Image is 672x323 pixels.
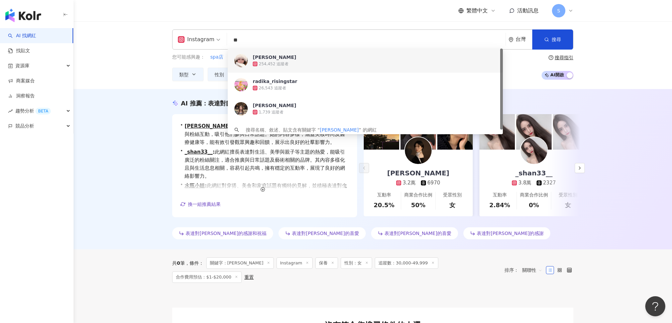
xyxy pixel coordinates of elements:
span: 表達對[PERSON_NAME]的喜愛 [292,231,359,236]
span: 性別 [215,72,224,77]
div: [PERSON_NAME] [380,168,456,178]
div: 3.2萬 [403,179,416,186]
div: 26,543 追蹤者 [259,85,286,91]
div: 台灣 [516,36,532,42]
span: 競品分析 [15,118,34,134]
div: BETA [35,108,51,114]
div: • [180,148,349,180]
a: [PERSON_NAME] [185,123,231,129]
img: KOL Avatar [234,54,248,67]
div: AI 推薦 ： [181,99,300,107]
span: question-circle [549,55,553,60]
span: 表達對[PERSON_NAME]的感謝 [477,231,544,236]
span: environment [509,37,514,42]
span: 關鍵字：[PERSON_NAME] [206,257,274,269]
span: Instagram [276,257,313,269]
iframe: Help Scout Beacon - Open [645,296,665,316]
div: 商業合作比例 [404,192,432,198]
span: spa店 [210,54,223,61]
img: logo [5,9,41,22]
span: 條件 ： [185,260,204,266]
span: : [205,183,207,189]
div: 女 [565,201,571,209]
span: 活動訊息 [517,7,539,14]
div: 女 [449,201,455,209]
div: 商業合作比例 [520,192,548,198]
span: search [234,128,239,132]
button: 搜尋 [532,29,573,50]
span: 該網紅積極分享對穿搭、保養及寵物的熱愛，並善於與粉絲互動，吸引他們參與日常話題。她的內容多樣，涵蓋美妝時尚及醫療健康等，能有效引發觀眾興趣和回饋，展示出良好的社羣影響力。 [185,122,349,146]
button: 換一組推薦結果 [180,199,221,209]
a: 找貼文 [8,48,30,54]
img: post-image [553,114,588,150]
a: 洞察報告 [8,93,35,99]
span: 追蹤數：30,000-49,999 [375,257,438,269]
span: 您可能感興趣： [172,54,205,61]
div: 互動率 [377,192,391,198]
a: 水瓶小姐 [185,183,205,189]
span: 資源庫 [15,58,29,73]
img: post-image [516,114,552,150]
div: 1,739 追蹤者 [259,109,284,115]
div: 20.5% [373,201,394,209]
div: 2.84% [489,201,510,209]
div: 50% [411,201,425,209]
span: 表達對[PERSON_NAME]的網紅 [208,100,300,107]
div: 3.8萬 [518,179,531,186]
div: radika_risingstar [253,78,297,85]
img: KOL Avatar [234,102,248,115]
span: 合作費用預估：$1-$20,000 [172,271,242,283]
div: 搜尋指引 [555,55,573,60]
span: 關聯性 [522,265,542,275]
div: [PERSON_NAME] [253,102,296,109]
button: 性別 [208,68,239,81]
div: Instagram [178,34,214,45]
span: 保養 [315,257,338,269]
div: 2327 [543,179,556,186]
span: 表達對[PERSON_NAME]的感謝和祝福 [186,231,266,236]
span: 此網紅對穿搭、美食和家庭話題有獨特的見解，並積極表達對生活的熱愛。尤其在保養和日常話題的內容中，能引發較高的互動與觀看，展現出良好的內容吸引力，適合品牌合作。 [185,182,349,206]
span: 0 [177,260,180,266]
div: 受眾性別 [559,192,577,198]
a: [PERSON_NAME]3.2萬6970互動率20.5%商業合作比例50%受眾性別女 [364,150,473,216]
div: 6970 [427,179,440,186]
button: 類型 [172,68,204,81]
img: KOL Avatar [521,137,547,164]
span: [PERSON_NAME] [320,127,359,133]
a: 商案媒合 [8,78,35,84]
div: 0% [529,201,539,209]
span: 搜尋 [552,37,561,42]
div: • [180,182,349,206]
span: 性別：女 [341,257,372,269]
div: 排序： [505,265,546,275]
div: 254,452 追蹤者 [259,61,289,67]
div: _shan33__ [509,168,559,178]
span: 換一組推薦結果 [188,201,221,207]
img: KOL Avatar [234,78,248,91]
span: 繁體中文 [466,7,488,14]
a: searchAI 找網紅 [8,32,36,39]
div: 搜尋名稱、敘述、貼文含有關鍵字 “ ” 的網紅 [246,126,377,134]
div: • [180,122,349,146]
a: _shan33__ [185,149,213,155]
button: spa店 [210,54,224,61]
span: 此網紅擅長表達對生活、美學與親子等主題的熱愛，能吸引廣泛的粉絲關注，適合推廣與日常話題及藝術相關的品牌。其內容多樣化且與生活息息相關，容易引起共鳴，擁有穩定的互動率，展現了良好的網絡影響力。 [185,148,349,180]
span: : [213,149,215,155]
span: 表達對[PERSON_NAME]的喜愛 [384,231,451,236]
div: 受眾性別 [443,192,462,198]
div: 重置 [244,274,254,280]
div: [PERSON_NAME] [253,54,296,61]
span: 類型 [179,72,189,77]
img: KOL Avatar [405,137,432,164]
a: _shan33__3.8萬2327互動率2.84%商業合作比例0%受眾性別女 [479,150,588,216]
span: S [557,7,560,14]
div: 互動率 [493,192,507,198]
span: rise [8,109,13,113]
div: 共 筆 [172,260,185,266]
span: 趨勢分析 [15,103,51,118]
